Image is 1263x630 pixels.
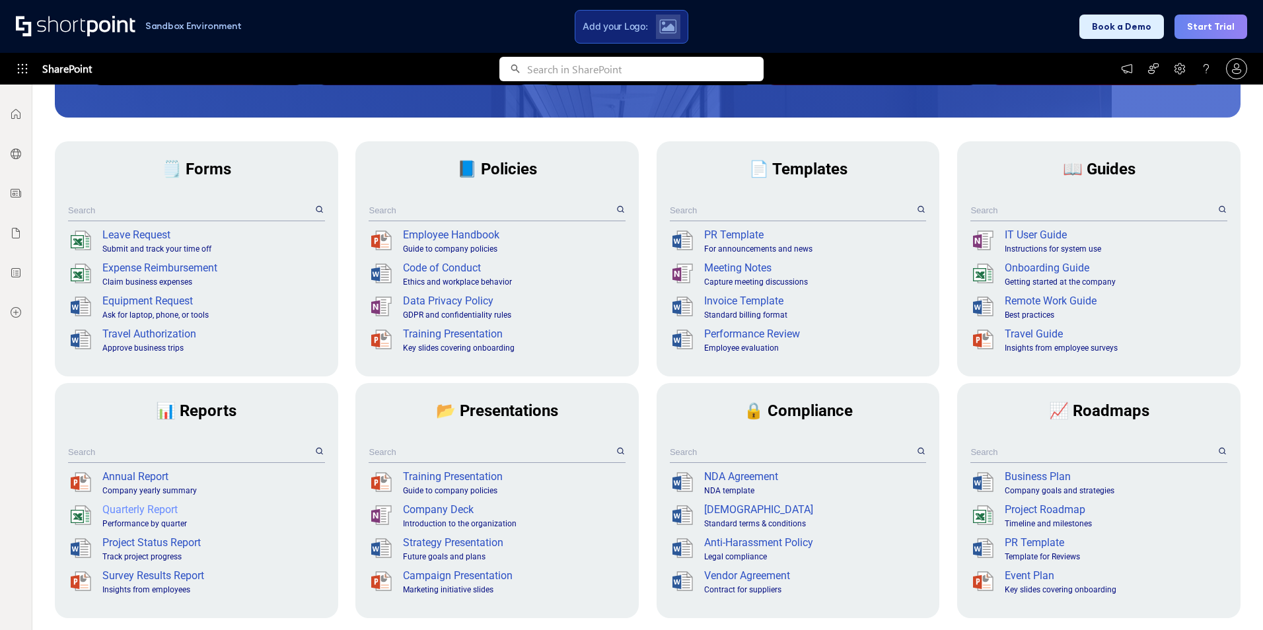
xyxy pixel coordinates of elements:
div: Company goals and strategies [1005,485,1225,497]
span: Add your Logo: [583,20,647,32]
span: 🗒️ Forms [162,160,231,178]
div: Employee evaluation [704,342,924,354]
div: Invoice Template [704,293,924,309]
div: Meeting Notes [704,260,924,276]
span: 📘 Policies [457,160,537,178]
div: Standard terms & conditions [704,518,924,530]
div: Standard billing format [704,309,924,321]
div: Getting started at the company [1005,276,1225,288]
div: Annual Report [102,469,322,485]
div: Introduction to the organization [403,518,623,530]
iframe: Chat Widget [1025,477,1263,630]
div: Vendor Agreement [704,568,924,584]
input: Search [68,200,313,221]
input: Search [670,442,915,462]
div: Submit and track your time off [102,243,322,255]
div: Guide to company policies [403,485,623,497]
span: SharePoint [42,53,92,85]
div: Instructions for system use [1005,243,1225,255]
input: Search [369,442,614,462]
div: Survey Results Report [102,568,322,584]
div: Legal compliance [704,551,924,563]
div: Campaign Presentation [403,568,623,584]
input: Search [970,200,1215,221]
input: Search in SharePoint [527,57,764,81]
div: Insights from employee surveys [1005,342,1225,354]
div: Company Deck [403,502,623,518]
div: Ethics and workplace behavior [403,276,623,288]
input: Search [369,200,614,221]
div: Template for Reviews [1005,551,1225,563]
h1: Sandbox Environment [145,22,242,30]
div: Best practices [1005,309,1225,321]
div: Key slides covering onboarding [1005,584,1225,596]
div: NDA template [704,485,924,497]
div: Insights from employees [102,584,322,596]
div: Business Plan [1005,469,1225,485]
span: 📈 Roadmaps [1049,402,1149,420]
div: Project Roadmap [1005,502,1225,518]
div: Event Plan [1005,568,1225,584]
div: Guide to company policies [403,243,623,255]
div: Travel Guide [1005,326,1225,342]
div: Leave Request [102,227,322,243]
input: Search [670,200,915,221]
div: Project Status Report [102,535,322,551]
div: Marketing initiative slides [403,584,623,596]
div: For announcements and news [704,243,924,255]
div: Key slides covering onboarding [403,342,623,354]
div: Remote Work Guide [1005,293,1225,309]
div: Quarterly Report [102,502,322,518]
div: Claim business expenses [102,276,322,288]
div: PR Template [1005,535,1225,551]
span: 📄 Templates [749,160,848,178]
div: Timeline and milestones [1005,518,1225,530]
div: Approve business trips [102,342,322,354]
div: Future goals and plans [403,551,623,563]
img: Upload logo [659,19,676,34]
div: Expense Reimbursement [102,260,322,276]
div: IT User Guide [1005,227,1225,243]
div: Ask for laptop, phone, or tools [102,309,322,321]
div: Code of Conduct [403,260,623,276]
div: Employee Handbook [403,227,623,243]
div: [DEMOGRAPHIC_DATA] [704,502,924,518]
button: Book a Demo [1079,15,1164,39]
div: Equipment Request [102,293,322,309]
div: Track project progress [102,551,322,563]
div: Travel Authorization [102,326,322,342]
span: 📂 Presentations [436,402,558,420]
div: Performance Review [704,326,924,342]
div: NDA Agreement [704,469,924,485]
div: Contract for suppliers [704,584,924,596]
button: Start Trial [1174,15,1247,39]
div: Data Privacy Policy [403,293,623,309]
div: Onboarding Guide [1005,260,1225,276]
div: Company yearly summary [102,485,322,497]
div: Capture meeting discussions [704,276,924,288]
div: Training Presentation [403,326,623,342]
div: Training Presentation [403,469,623,485]
span: 📊 Reports [156,402,236,420]
span: 🔒 Compliance [744,402,853,420]
input: Search [970,442,1215,462]
div: Strategy Presentation [403,535,623,551]
div: GDPR and confidentiality rules [403,309,623,321]
div: Performance by quarter [102,518,322,530]
div: PR Template [704,227,924,243]
div: Anti-Harassment Policy [704,535,924,551]
span: 📖 Guides [1063,160,1136,178]
input: Search [68,442,313,462]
